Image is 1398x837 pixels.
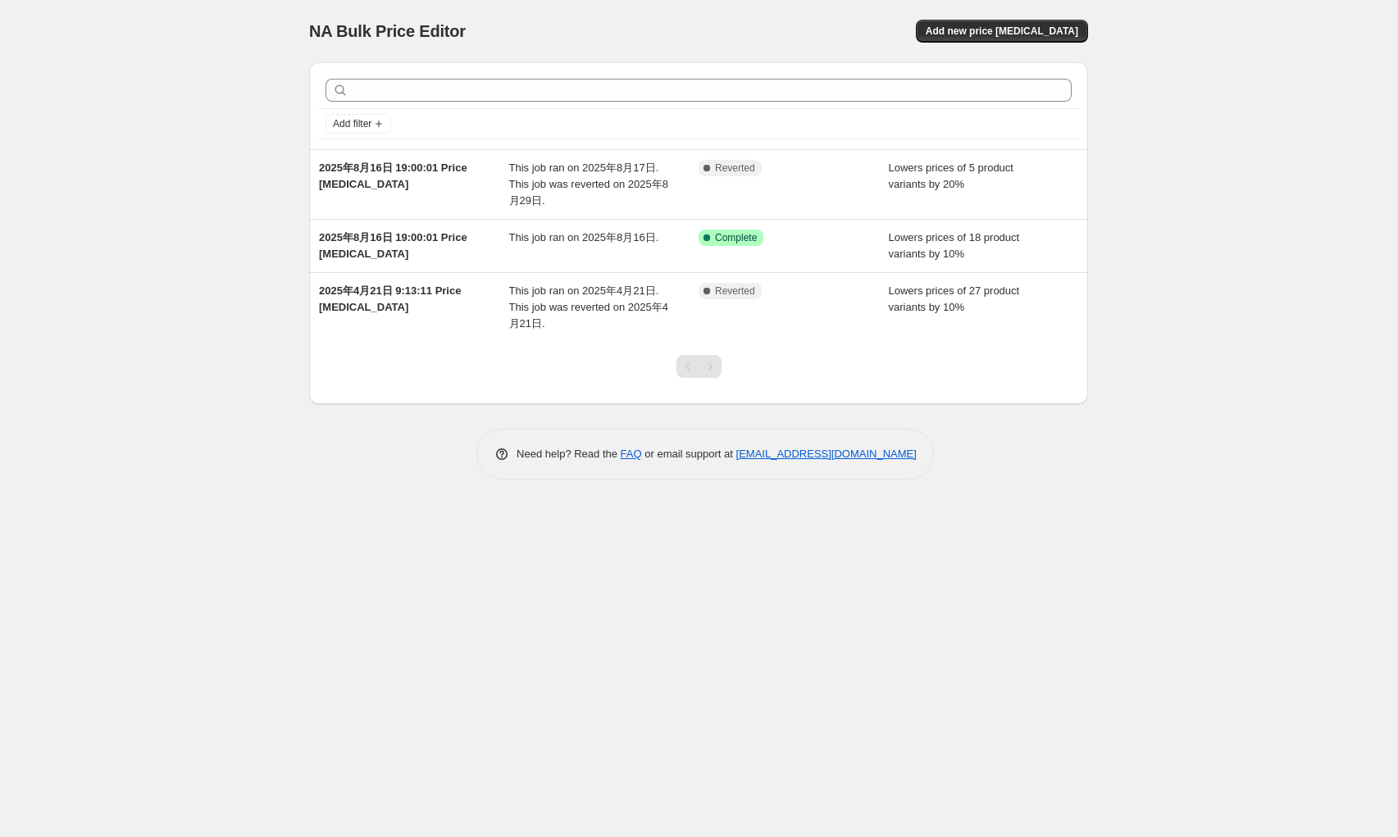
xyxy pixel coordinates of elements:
[319,284,461,313] span: 2025年4月21日 9:13:11 Price [MEDICAL_DATA]
[736,448,917,460] a: [EMAIL_ADDRESS][DOMAIN_NAME]
[676,355,722,378] nav: Pagination
[621,448,642,460] a: FAQ
[509,231,659,243] span: This job ran on 2025年8月16日.
[889,161,1013,190] span: Lowers prices of 5 product variants by 20%
[509,161,668,207] span: This job ran on 2025年8月17日. This job was reverted on 2025年8月29日.
[889,284,1020,313] span: Lowers prices of 27 product variants by 10%
[319,231,467,260] span: 2025年8月16日 19:00:01 Price [MEDICAL_DATA]
[715,284,755,298] span: Reverted
[889,231,1020,260] span: Lowers prices of 18 product variants by 10%
[326,114,391,134] button: Add filter
[517,448,621,460] span: Need help? Read the
[715,161,755,175] span: Reverted
[642,448,736,460] span: or email support at
[309,22,466,40] span: NA Bulk Price Editor
[333,117,371,130] span: Add filter
[916,20,1088,43] button: Add new price [MEDICAL_DATA]
[509,284,668,330] span: This job ran on 2025年4月21日. This job was reverted on 2025年4月21日.
[319,161,467,190] span: 2025年8月16日 19:00:01 Price [MEDICAL_DATA]
[926,25,1078,38] span: Add new price [MEDICAL_DATA]
[715,231,757,244] span: Complete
